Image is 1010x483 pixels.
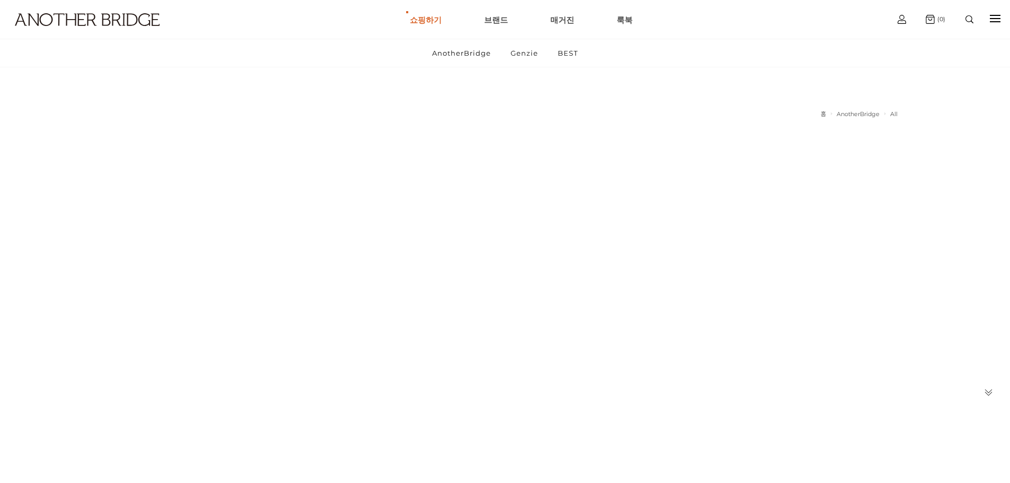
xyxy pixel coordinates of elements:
img: cart [898,15,906,24]
span: (0) [935,15,945,23]
img: cart [926,15,935,24]
a: 룩북 [617,1,633,39]
a: 홈 [821,110,826,118]
a: 브랜드 [484,1,508,39]
a: All [890,110,898,118]
img: search [965,15,973,23]
a: (0) [926,15,945,24]
a: AnotherBridge [423,39,500,67]
a: 매거진 [550,1,574,39]
a: logo [5,13,157,52]
a: BEST [549,39,587,67]
a: 쇼핑하기 [410,1,442,39]
img: logo [15,13,160,26]
a: AnotherBridge [837,110,880,118]
a: Genzie [502,39,547,67]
